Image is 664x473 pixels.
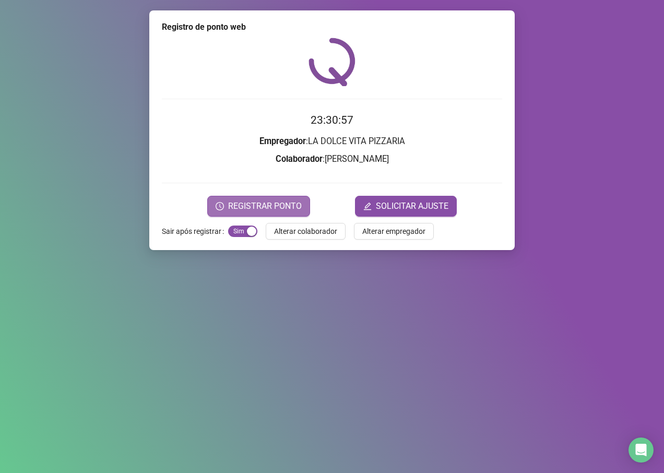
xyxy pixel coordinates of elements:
div: Registro de ponto web [162,21,502,33]
time: 23:30:57 [311,114,353,126]
span: Alterar empregador [362,226,425,237]
h3: : [PERSON_NAME] [162,152,502,166]
span: REGISTRAR PONTO [228,200,302,212]
img: QRPoint [309,38,355,86]
span: SOLICITAR AJUSTE [376,200,448,212]
strong: Colaborador [276,154,323,164]
span: Alterar colaborador [274,226,337,237]
span: clock-circle [216,202,224,210]
div: Open Intercom Messenger [629,437,654,463]
button: REGISTRAR PONTO [207,196,310,217]
label: Sair após registrar [162,223,228,240]
button: Alterar colaborador [266,223,346,240]
h3: : LA DOLCE VITA PIZZARIA [162,135,502,148]
strong: Empregador [259,136,306,146]
button: Alterar empregador [354,223,434,240]
span: edit [363,202,372,210]
button: editSOLICITAR AJUSTE [355,196,457,217]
